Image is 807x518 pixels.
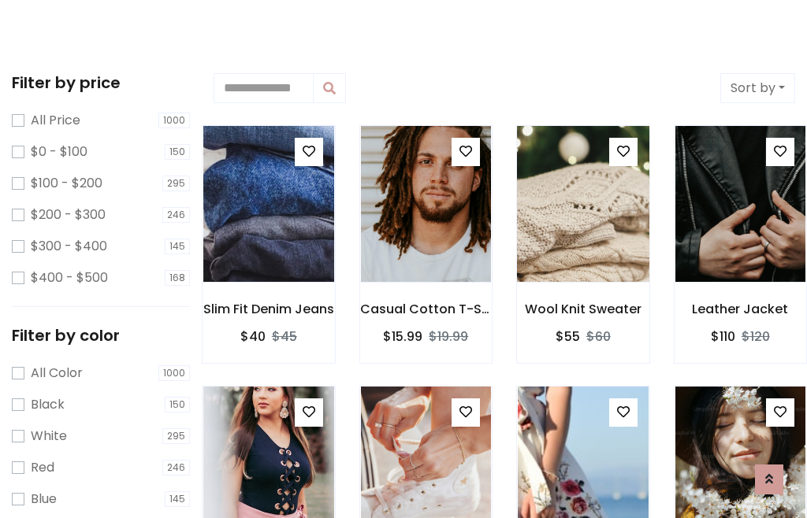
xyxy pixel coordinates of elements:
h6: $55 [556,329,580,344]
del: $19.99 [429,327,468,346]
h6: $40 [240,329,266,344]
span: 246 [162,460,190,475]
span: 246 [162,207,190,223]
label: $200 - $300 [31,205,106,224]
h6: $110 [711,329,735,344]
span: 168 [165,270,190,286]
span: 1000 [158,365,190,381]
button: Sort by [720,73,795,103]
h5: Filter by price [12,73,190,92]
label: Blue [31,490,57,509]
h5: Filter by color [12,326,190,345]
del: $60 [586,327,611,346]
span: 295 [162,176,190,191]
h6: Slim Fit Denim Jeans [203,302,335,316]
label: All Price [31,111,80,130]
label: $300 - $400 [31,237,107,256]
label: $400 - $500 [31,268,108,287]
h6: Wool Knit Sweater [517,302,649,316]
span: 1000 [158,113,190,128]
span: 150 [165,397,190,413]
label: Black [31,395,65,414]
del: $120 [742,327,770,346]
span: 145 [165,239,190,254]
span: 145 [165,491,190,507]
label: White [31,427,67,446]
span: 150 [165,144,190,160]
span: 295 [162,428,190,444]
label: $0 - $100 [31,142,87,161]
label: All Color [31,364,83,383]
label: Red [31,458,54,477]
h6: Casual Cotton T-Shirt [360,302,493,316]
h6: Leather Jacket [675,302,807,316]
label: $100 - $200 [31,174,102,193]
h6: $15.99 [383,329,422,344]
del: $45 [272,327,297,346]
